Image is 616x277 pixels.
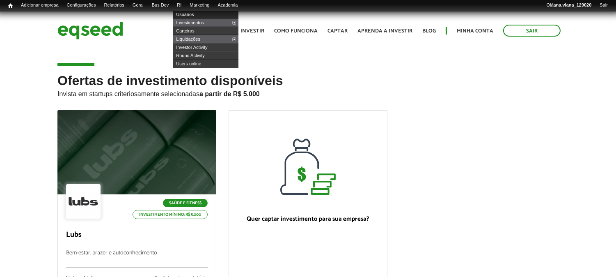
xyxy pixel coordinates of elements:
a: Geral [128,2,148,9]
a: Relatórios [100,2,128,9]
p: Bem-estar, prazer e autoconhecimento [66,250,208,268]
a: Bus Dev [148,2,173,9]
a: RI [173,2,185,9]
a: Sair [595,2,612,9]
strong: a partir de R$ 5.000 [199,90,260,97]
a: Aprenda a investir [357,28,412,34]
span: Início [8,3,13,9]
h2: Ofertas de investimento disponíveis [57,74,559,110]
p: Quer captar investimento para sua empresa? [237,215,379,223]
a: Adicionar empresa [17,2,63,9]
p: Saúde e Fitness [163,199,208,207]
a: Blog [422,28,436,34]
a: Sair [503,25,561,37]
a: Oláana.viana_129020 [543,2,596,9]
a: Marketing [185,2,213,9]
a: Início [4,2,17,10]
p: Invista em startups criteriosamente selecionadas [57,88,559,98]
a: Usuários [173,10,238,18]
a: Minha conta [457,28,493,34]
a: Configurações [63,2,100,9]
strong: ana.viana_129020 [554,2,592,7]
p: Lubs [66,231,208,240]
a: Captar [327,28,348,34]
a: Investir [240,28,264,34]
a: Como funciona [274,28,318,34]
img: EqSeed [57,20,123,42]
a: Academia [214,2,242,9]
p: Investimento mínimo: R$ 5.000 [133,210,208,219]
